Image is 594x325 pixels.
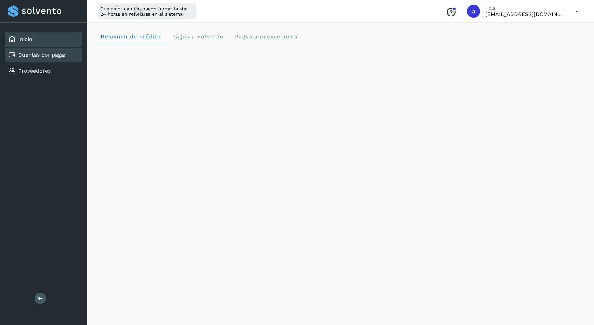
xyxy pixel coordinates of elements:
[485,5,565,11] p: Hola,
[485,11,565,17] p: administracion1@mablo.mx
[18,52,66,58] a: Cuentas por pagar
[18,68,50,74] a: Proveedores
[5,64,82,78] div: Proveedores
[234,33,297,40] span: Pagos a proveedores
[5,48,82,62] div: Cuentas por pagar
[98,3,196,19] div: Cualquier cambio puede tardar hasta 24 horas en reflejarse en el sistema.
[5,32,82,47] div: Inicio
[18,36,32,42] a: Inicio
[172,33,224,40] span: Pagos a Solvento
[100,33,161,40] span: Resumen de crédito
